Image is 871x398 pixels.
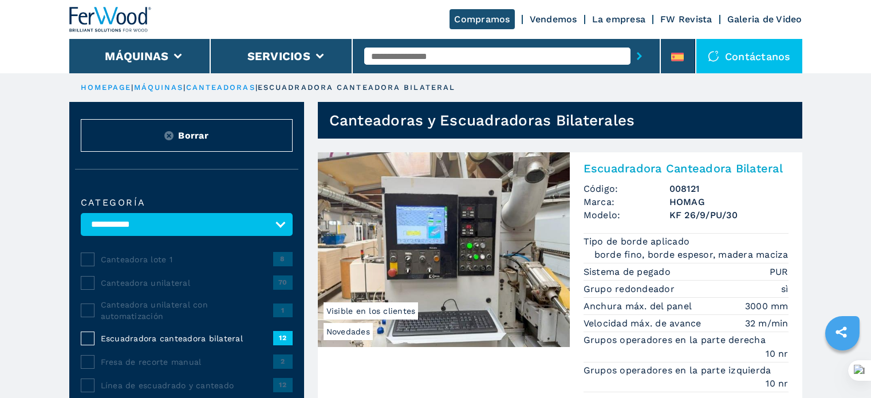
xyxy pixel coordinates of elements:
em: 3000 mm [745,300,789,313]
span: 12 [273,331,293,345]
h1: Canteadoras y Escuadradoras Bilaterales [329,111,635,129]
h3: KF 26/9/PU/30 [669,208,789,222]
em: 10 nr [766,377,788,390]
iframe: Chat [822,346,862,389]
span: Borrar [178,129,208,142]
img: Contáctanos [708,50,719,62]
span: | [183,83,186,92]
p: Grupos operadores en la parte derecha [584,334,769,346]
span: Código: [584,182,669,195]
span: 2 [273,354,293,368]
span: | [131,83,133,92]
a: La empresa [592,14,646,25]
em: 10 nr [766,347,788,360]
a: FW Revista [660,14,712,25]
em: 32 m/min [745,317,789,330]
span: Canteadora unilateral con automatización [101,299,273,322]
span: Escuadradora canteadora bilateral [101,333,273,344]
p: Tipo de borde aplicado [584,235,693,248]
em: PUR [770,265,789,278]
button: submit-button [630,43,648,69]
p: Sistema de pegado [584,266,674,278]
h3: HOMAG [669,195,789,208]
a: Galeria de Video [727,14,802,25]
div: Contáctanos [696,39,802,73]
em: sì [781,282,789,295]
a: HOMEPAGE [81,83,132,92]
a: canteadoras [186,83,255,92]
img: Ferwood [69,7,152,32]
span: Línea de escuadrado y canteado [101,380,273,391]
span: 12 [273,378,293,392]
h2: Escuadradora Canteadora Bilateral [584,161,789,175]
p: Velocidad máx. de avance [584,317,704,330]
span: Marca: [584,195,669,208]
span: 70 [273,275,293,289]
span: | [255,83,258,92]
p: Grupos operadores en la parte izquierda [584,364,774,377]
img: Reset [164,131,174,140]
span: Visible en los clientes [324,302,419,320]
button: Máquinas [105,49,168,63]
button: ResetBorrar [81,119,293,152]
span: Fresa de recorte manual [101,356,273,368]
em: borde fino, borde espesor, madera maciza [594,248,789,261]
span: Modelo: [584,208,669,222]
img: Escuadradora Canteadora Bilateral HOMAG KF 26/9/PU/30 [318,152,570,347]
label: categoría [81,198,293,207]
a: máquinas [134,83,184,92]
h3: 008121 [669,182,789,195]
a: sharethis [827,318,856,346]
a: Vendemos [530,14,577,25]
span: Novedades [324,323,373,340]
button: Servicios [247,49,310,63]
p: escuadradora canteadora bilateral [258,82,455,93]
p: Grupo redondeador [584,283,678,295]
span: 1 [273,304,293,317]
span: 8 [273,252,293,266]
a: Compramos [450,9,514,29]
span: Canteadora lote 1 [101,254,273,265]
span: Canteadora unilateral [101,277,273,289]
p: Anchura máx. del panel [584,300,695,313]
